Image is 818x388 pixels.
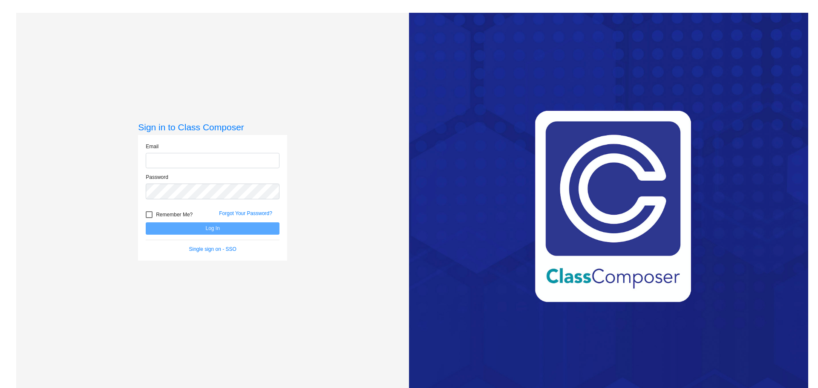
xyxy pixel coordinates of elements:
[146,222,279,235] button: Log In
[146,173,168,181] label: Password
[146,143,158,150] label: Email
[189,246,236,252] a: Single sign on - SSO
[156,210,193,220] span: Remember Me?
[138,122,287,132] h3: Sign in to Class Composer
[219,210,272,216] a: Forgot Your Password?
